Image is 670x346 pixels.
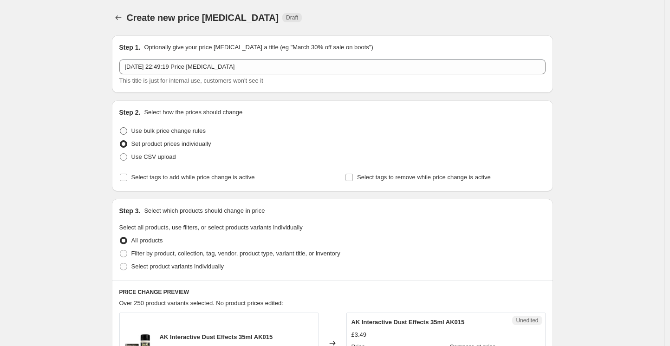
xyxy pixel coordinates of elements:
[119,206,141,215] h2: Step 3.
[351,330,367,339] div: £3.49
[131,140,211,147] span: Set product prices individually
[131,263,224,270] span: Select product variants individually
[131,127,206,134] span: Use bulk price change rules
[119,77,263,84] span: This title is just for internal use, customers won't see it
[286,14,298,21] span: Draft
[357,174,491,181] span: Select tags to remove while price change is active
[131,237,163,244] span: All products
[127,13,279,23] span: Create new price [MEDICAL_DATA]
[112,11,125,24] button: Price change jobs
[131,153,176,160] span: Use CSV upload
[131,174,255,181] span: Select tags to add while price change is active
[119,300,283,307] span: Over 250 product variants selected. No product prices edited:
[160,333,273,340] span: AK Interactive Dust Effects 35ml AK015
[516,317,538,324] span: Unedited
[119,224,303,231] span: Select all products, use filters, or select products variants individually
[119,288,546,296] h6: PRICE CHANGE PREVIEW
[144,206,265,215] p: Select which products should change in price
[144,43,373,52] p: Optionally give your price [MEDICAL_DATA] a title (eg "March 30% off sale on boots")
[351,319,465,326] span: AK Interactive Dust Effects 35ml AK015
[119,59,546,74] input: 30% off holiday sale
[144,108,242,117] p: Select how the prices should change
[119,108,141,117] h2: Step 2.
[131,250,340,257] span: Filter by product, collection, tag, vendor, product type, variant title, or inventory
[119,43,141,52] h2: Step 1.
